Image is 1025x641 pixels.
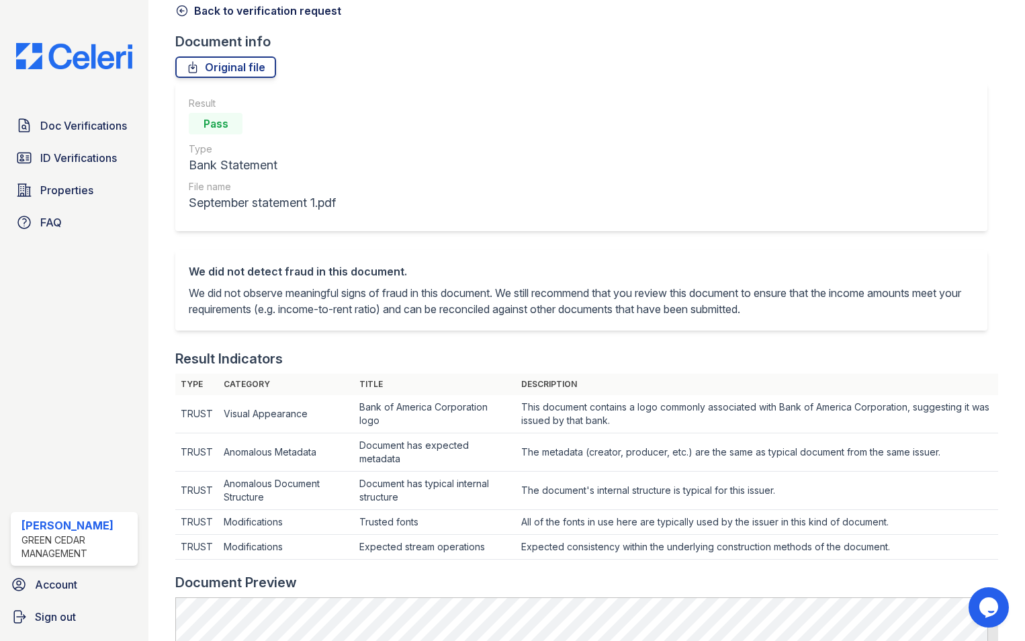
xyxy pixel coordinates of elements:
a: ID Verifications [11,144,138,171]
span: Properties [40,182,93,198]
td: TRUST [175,433,218,472]
td: The metadata (creator, producer, etc.) are the same as typical document from the same issuer. [516,433,998,472]
td: TRUST [175,395,218,433]
a: Doc Verifications [11,112,138,139]
td: Document has typical internal structure [354,472,515,510]
td: TRUST [175,535,218,560]
span: FAQ [40,214,62,230]
td: Anomalous Document Structure [218,472,354,510]
td: TRUST [175,510,218,535]
div: Pass [189,113,242,134]
a: Account [5,571,143,598]
div: [PERSON_NAME] [21,517,132,533]
div: Result [189,97,336,110]
td: Modifications [218,535,354,560]
td: Visual Appearance [218,395,354,433]
td: Trusted fonts [354,510,515,535]
div: September statement 1.pdf [189,194,336,212]
a: FAQ [11,209,138,236]
td: TRUST [175,472,218,510]
p: We did not observe meaningful signs of fraud in this document. We still recommend that you review... [189,285,974,317]
div: Result Indicators [175,349,283,368]
th: Category [218,374,354,395]
a: Original file [175,56,276,78]
a: Sign out [5,603,143,630]
div: Document Preview [175,573,297,592]
td: Bank of America Corporation logo [354,395,515,433]
div: We did not detect fraud in this document. [189,263,974,280]
span: ID Verifications [40,150,117,166]
th: Title [354,374,515,395]
td: Expected consistency within the underlying construction methods of the document. [516,535,998,560]
div: Type [189,142,336,156]
td: All of the fonts in use here are typically used by the issuer in this kind of document. [516,510,998,535]
a: Properties [11,177,138,204]
td: Anomalous Metadata [218,433,354,472]
td: Expected stream operations [354,535,515,560]
td: Document has expected metadata [354,433,515,472]
a: Back to verification request [175,3,341,19]
th: Description [516,374,998,395]
td: Modifications [218,510,354,535]
th: Type [175,374,218,395]
span: Account [35,576,77,593]
div: File name [189,180,336,194]
iframe: chat widget [969,587,1012,628]
span: Doc Verifications [40,118,127,134]
div: Green Cedar Management [21,533,132,560]
div: Bank Statement [189,156,336,175]
td: The document's internal structure is typical for this issuer. [516,472,998,510]
img: CE_Logo_Blue-a8612792a0a2168367f1c8372b55b34899dd931a85d93a1a3d3e32e68fde9ad4.png [5,43,143,69]
td: This document contains a logo commonly associated with Bank of America Corporation, suggesting it... [516,395,998,433]
div: Document info [175,32,998,51]
span: Sign out [35,609,76,625]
